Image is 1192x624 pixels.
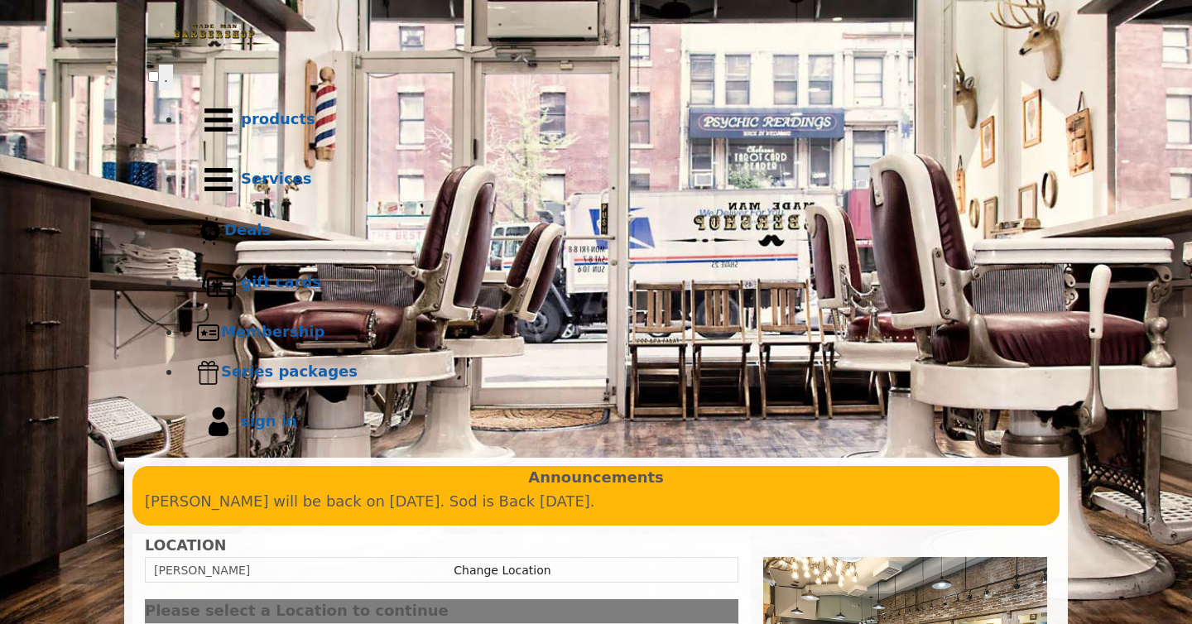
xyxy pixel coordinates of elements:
[181,392,1044,452] a: sign insign in
[241,273,321,290] b: gift cards
[454,564,550,577] a: Change Location
[145,537,226,554] b: LOCATION
[181,150,1044,209] a: ServicesServices
[148,9,281,62] img: Made Man Barbershop logo
[196,157,241,202] img: Services
[196,400,241,444] img: sign in
[221,323,324,340] b: Membership
[196,261,241,305] img: Gift cards
[154,564,250,577] span: [PERSON_NAME]
[159,65,173,90] button: menu toggle
[181,253,1044,313] a: Gift cardsgift cards
[181,90,1044,150] a: Productsproducts
[196,217,224,246] img: Deals
[181,313,1044,353] a: MembershipMembership
[145,490,1047,514] p: [PERSON_NAME] will be back on [DATE]. Sod is Back [DATE].
[241,170,312,187] b: Services
[528,466,664,490] b: Announcements
[224,221,271,238] b: Deals
[148,71,159,82] input: menu toggle
[241,110,315,127] b: products
[221,362,358,380] b: Series packages
[196,360,221,385] img: Series packages
[145,602,449,619] span: Please select a Location to continue
[241,412,297,430] b: sign in
[164,69,168,85] span: .
[181,209,1044,253] a: DealsDeals
[196,320,221,345] img: Membership
[181,353,1044,392] a: Series packagesSeries packages
[714,606,738,617] button: close dialog
[196,98,241,142] img: Products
